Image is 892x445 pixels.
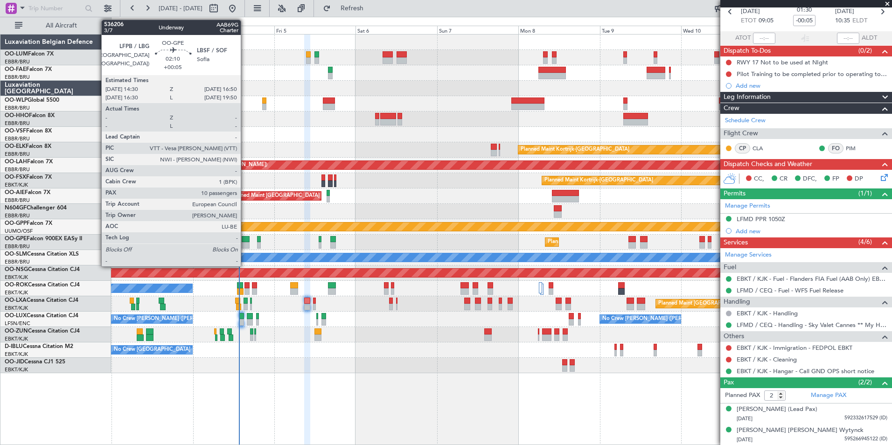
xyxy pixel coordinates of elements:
[835,16,850,26] span: 10:35
[737,415,753,422] span: [DATE]
[5,205,67,211] a: N604GFChallenger 604
[737,321,887,329] a: LFMD / CEQ - Handling - Sky Valet Cannes ** My Handling**LFMD / CEQ
[844,414,887,422] span: 592332617529 (ID)
[5,97,59,103] a: OO-WLPGlobal 5500
[736,227,887,235] div: Add new
[724,128,758,139] span: Flight Crew
[319,1,375,16] button: Refresh
[5,320,30,327] a: LFSN/ENC
[759,16,774,26] span: 09:05
[852,16,867,26] span: ELDT
[10,18,101,33] button: All Aircraft
[780,174,787,184] span: CR
[5,251,79,257] a: OO-SLMCessna Citation XLS
[5,144,51,149] a: OO-ELKFalcon 8X
[548,235,717,249] div: Planned Maint [GEOGRAPHIC_DATA] ([GEOGRAPHIC_DATA] National)
[5,174,52,180] a: OO-FSXFalcon 7X
[741,16,756,26] span: ETOT
[862,34,877,43] span: ALDT
[5,251,27,257] span: OO-SLM
[274,26,355,34] div: Fri 5
[797,6,812,15] span: 01:30
[724,46,771,56] span: Dispatch To-Dos
[5,298,27,303] span: OO-LXA
[855,174,863,184] span: DP
[5,236,27,242] span: OO-GPE
[5,274,28,281] a: EBKT/KJK
[5,328,80,334] a: OO-ZUNCessna Citation CJ4
[844,435,887,443] span: 595266945122 (ID)
[5,366,28,373] a: EBKT/KJK
[5,359,24,365] span: OO-JID
[735,143,750,153] div: CP
[5,135,30,142] a: EBBR/BRU
[737,58,828,66] div: RWY 17 Not to be used at NIght
[5,258,30,265] a: EBBR/BRU
[737,436,753,443] span: [DATE]
[5,335,28,342] a: EBKT/KJK
[5,228,33,235] a: UUMO/OSF
[658,297,827,311] div: Planned Maint [GEOGRAPHIC_DATA] ([GEOGRAPHIC_DATA] National)
[811,391,846,400] a: Manage PAX
[846,144,867,153] a: PIM
[5,298,78,303] a: OO-LXACessna Citation CJ4
[832,174,839,184] span: FP
[224,189,399,203] div: Unplanned Maint [GEOGRAPHIC_DATA] ([GEOGRAPHIC_DATA] National)
[602,312,714,326] div: No Crew [PERSON_NAME] ([PERSON_NAME])
[828,143,843,153] div: FO
[5,344,73,349] a: D-IBLUCessna Citation M2
[5,166,30,173] a: EBBR/BRU
[737,215,785,223] div: LFMD PPR 1050Z
[835,7,854,16] span: [DATE]
[5,174,26,180] span: OO-FSX
[5,58,30,65] a: EBBR/BRU
[737,355,797,363] a: EBKT / KJK - Cleaning
[5,282,28,288] span: OO-ROK
[5,205,27,211] span: N604GF
[741,7,760,16] span: [DATE]
[5,51,28,57] span: OO-LUM
[753,33,775,44] input: --:--
[754,174,764,184] span: CC,
[753,144,774,153] a: CLA
[681,26,762,34] div: Wed 10
[724,103,739,114] span: Crew
[111,26,193,34] div: Wed 3
[5,120,30,127] a: EBBR/BRU
[5,144,26,149] span: OO-ELK
[333,5,372,12] span: Refresh
[858,46,872,56] span: (0/2)
[724,237,748,248] span: Services
[28,1,82,15] input: Trip Number
[725,202,770,211] a: Manage Permits
[437,26,518,34] div: Sun 7
[724,331,744,342] span: Others
[737,344,852,352] a: EBKT / KJK - Immigration - FEDPOL EBKT
[5,151,30,158] a: EBBR/BRU
[5,159,53,165] a: OO-LAHFalcon 7X
[193,26,274,34] div: Thu 4
[5,67,26,72] span: OO-FAE
[858,237,872,247] span: (4/6)
[5,243,30,250] a: EBBR/BRU
[5,221,52,226] a: OO-GPPFalcon 7X
[5,67,52,72] a: OO-FAEFalcon 7X
[737,405,817,414] div: [PERSON_NAME] (Lead Pax)
[5,289,28,296] a: EBKT/KJK
[725,391,760,400] label: Planned PAX
[5,190,50,195] a: OO-AIEFalcon 7X
[5,313,27,319] span: OO-LUX
[5,51,54,57] a: OO-LUMFalcon 7X
[737,70,887,78] div: Pilot Training to be completed prior to operating to LFMD
[5,197,30,204] a: EBBR/BRU
[803,174,817,184] span: DFC,
[544,174,653,188] div: Planned Maint Kortrijk-[GEOGRAPHIC_DATA]
[355,26,437,34] div: Sat 6
[600,26,681,34] div: Tue 9
[737,426,864,435] div: [PERSON_NAME] [PERSON_NAME] Wytynck
[724,297,750,307] span: Handling
[5,236,82,242] a: OO-GPEFalcon 900EX EASy II
[521,143,629,157] div: Planned Maint Kortrijk-[GEOGRAPHIC_DATA]
[5,313,78,319] a: OO-LUXCessna Citation CJ4
[5,97,28,103] span: OO-WLP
